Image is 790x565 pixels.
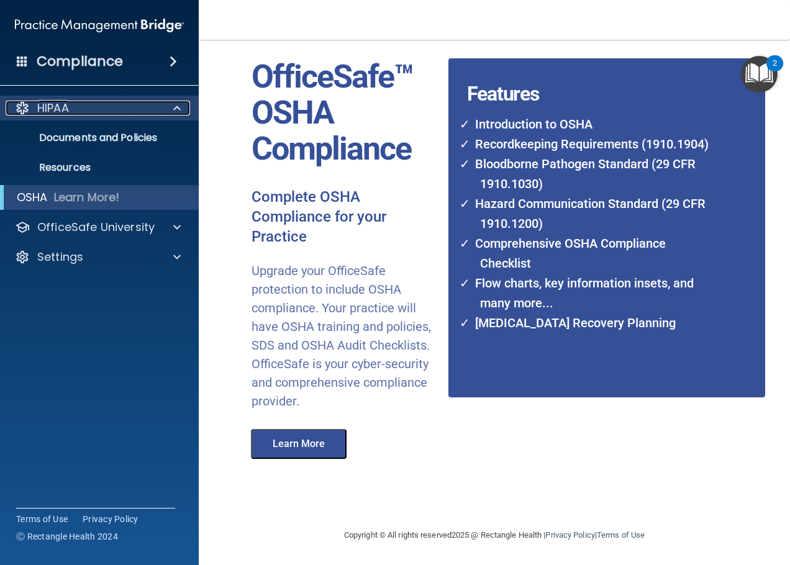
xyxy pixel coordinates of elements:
[468,154,716,194] li: Bloodborne Pathogen Standard (29 CFR 1910.1030)
[468,134,716,154] li: Recordkeeping Requirements (1910.1904)
[741,56,778,93] button: Open Resource Center, 2 new notifications
[37,53,123,70] h4: Compliance
[468,273,716,313] li: Flow charts, key information insets, and many more...
[17,190,48,205] p: OSHA
[251,429,347,459] button: Learn More
[252,59,439,168] p: OfficeSafe™ OSHA Compliance
[8,161,178,174] p: Resources
[16,530,118,543] span: Ⓒ Rectangle Health 2024
[15,13,184,38] img: PMB logo
[252,188,439,247] p: Complete OSHA Compliance for your Practice
[54,190,120,205] p: Learn More!
[83,513,138,525] a: Privacy Policy
[448,58,732,83] h4: Features
[545,530,594,540] a: Privacy Policy
[468,313,716,333] li: [MEDICAL_DATA] Recovery Planning
[468,194,716,233] li: Hazard Communication Standard (29 CFR 1910.1200)
[8,132,178,144] p: Documents and Policies
[15,250,181,264] a: Settings
[268,515,721,555] div: Copyright © All rights reserved 2025 @ Rectangle Health | |
[468,114,716,134] li: Introduction to OSHA
[37,220,155,235] p: OfficeSafe University
[773,63,777,79] div: 2
[468,233,716,273] li: Comprehensive OSHA Compliance Checklist
[37,250,83,264] p: Settings
[16,513,68,525] a: Terms of Use
[15,101,181,115] a: HIPAA
[242,440,359,449] a: Learn More
[37,101,69,115] p: HIPAA
[252,261,439,410] p: Upgrade your OfficeSafe protection to include OSHA compliance. Your practice will have OSHA train...
[597,530,645,540] a: Terms of Use
[15,220,181,235] a: OfficeSafe University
